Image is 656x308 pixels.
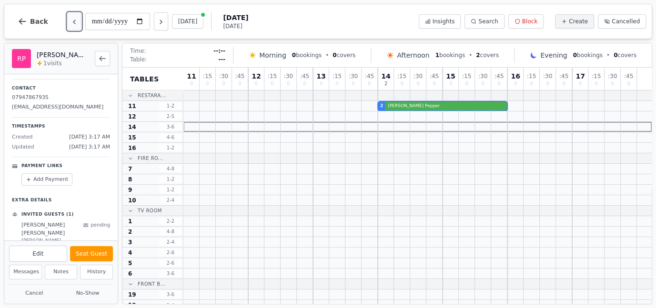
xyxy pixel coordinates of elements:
span: 0 [352,81,354,86]
button: Edit [9,246,67,262]
span: Cancelled [612,18,640,25]
span: : 45 [365,73,374,79]
span: 12 [128,113,136,120]
span: bookings [573,51,602,59]
button: Cancel [9,288,60,299]
span: • [606,51,610,59]
button: History [80,265,113,279]
span: Front B... [138,280,166,288]
span: 0 [287,81,290,86]
span: 2 [128,228,132,236]
span: 1 visits [43,60,62,67]
span: 0 [449,81,452,86]
span: : 15 [462,73,471,79]
span: 14 [381,73,390,79]
span: TV Room [138,207,162,214]
p: [EMAIL_ADDRESS][DOMAIN_NAME] [12,103,110,111]
span: 2 - 4 [159,238,182,246]
span: 0 [335,81,338,86]
button: Messages [9,265,42,279]
span: 0 [627,81,630,86]
button: Insights [419,14,461,29]
span: : 15 [397,73,406,79]
span: covers [476,51,499,59]
button: Create [555,14,594,29]
span: Search [478,18,498,25]
span: : 45 [495,73,504,79]
span: 1 [128,218,132,225]
span: Tables [130,74,159,84]
span: 1 - 2 [159,186,182,193]
button: Next day [154,12,168,30]
p: Timestamps [12,123,110,130]
span: 3 - 6 [159,291,182,298]
span: Insights [433,18,455,25]
span: bookings [435,51,465,59]
span: 15 [446,73,455,79]
span: 0 [320,81,323,86]
span: 0 [190,81,193,86]
p: Invited Guests (1) [21,211,74,218]
span: 9 [128,186,132,194]
span: Evening [540,50,567,60]
span: 2 - 2 [159,218,182,225]
span: Time: [130,47,146,55]
span: : 30 [543,73,552,79]
span: 0 [255,81,258,86]
span: • [325,51,329,59]
div: [PERSON_NAME] [PERSON_NAME] [21,221,79,237]
span: : 15 [268,73,277,79]
span: : 45 [300,73,309,79]
span: 2 - 6 [159,249,182,256]
span: : 30 [414,73,423,79]
span: 12 [252,73,261,79]
span: 0 [611,81,614,86]
span: 0 [400,81,403,86]
span: : 30 [219,73,228,79]
span: 2 - 5 [159,113,182,120]
button: Back [10,10,56,33]
button: Notes [45,265,78,279]
span: Updated [12,143,34,151]
button: Previous day [67,12,81,30]
span: 2 [476,52,480,59]
span: 19 [128,291,136,298]
span: 6 [128,270,132,278]
span: 0 [595,81,597,86]
span: 0 [514,81,517,86]
span: 0 [579,81,582,86]
button: Cancelled [598,14,646,29]
span: 13 [316,73,325,79]
span: 4 - 6 [159,134,182,141]
button: Back to bookings list [95,51,110,66]
span: 14 [128,123,136,131]
span: : 15 [527,73,536,79]
span: 4 - 8 [159,165,182,172]
span: : 45 [235,73,244,79]
span: : 30 [284,73,293,79]
span: 1 - 2 [159,144,182,151]
button: [DATE] [172,14,204,29]
span: [DATE] 3:17 AM [69,133,110,141]
span: 17 [575,73,585,79]
span: 0 [497,81,500,86]
span: : 15 [203,73,212,79]
button: Add Payment [21,173,72,186]
span: 5 [128,259,132,267]
span: 16 [128,144,136,152]
span: Created [12,133,33,141]
span: 0 [465,81,468,86]
span: 0 [433,81,435,86]
span: bookings [292,51,322,59]
span: 0 [481,81,484,86]
span: • [469,51,472,59]
span: 0 [546,81,549,86]
span: [DATE] [223,22,248,30]
span: : 45 [624,73,633,79]
button: No-Show [62,288,113,299]
span: 0 [271,81,273,86]
p: 07947867935 [12,94,110,102]
span: : 30 [608,73,617,79]
div: [PERSON_NAME][EMAIL_ADDRESS][PERSON_NAME][DOMAIN_NAME] [21,237,79,266]
span: 11 [128,102,136,110]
